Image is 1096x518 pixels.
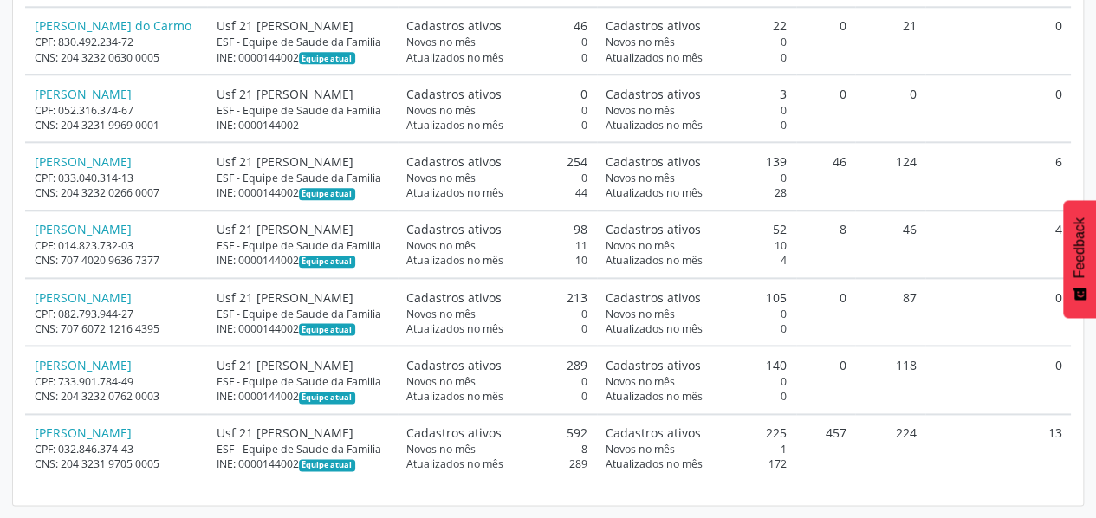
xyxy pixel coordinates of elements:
[217,220,389,238] div: Usf 21 [PERSON_NAME]
[406,321,503,336] span: Atualizados no mês
[606,374,675,389] span: Novos no mês
[35,238,198,253] div: CPF: 014.823.732-03
[406,442,587,456] div: 8
[35,456,198,471] div: CNS: 204 3231 9705 0005
[606,171,675,185] span: Novos no mês
[217,35,389,49] div: ESF - Equipe de Saude da Familia
[217,424,389,442] div: Usf 21 [PERSON_NAME]
[606,152,701,171] span: Cadastros ativos
[606,307,787,321] div: 0
[35,321,198,336] div: CNS: 707 6072 1216 4395
[1072,217,1087,278] span: Feedback
[606,85,701,103] span: Cadastros ativos
[217,85,389,103] div: Usf 21 [PERSON_NAME]
[35,389,198,404] div: CNS: 204 3232 0762 0003
[406,85,587,103] div: 0
[855,7,925,74] td: 21
[406,374,587,389] div: 0
[606,220,787,238] div: 52
[217,456,389,471] div: INE: 0000144002
[606,374,787,389] div: 0
[406,456,587,471] div: 289
[925,278,1071,346] td: 0
[406,288,502,307] span: Cadastros ativos
[406,456,503,471] span: Atualizados no mês
[217,356,389,374] div: Usf 21 [PERSON_NAME]
[406,424,502,442] span: Cadastros ativos
[925,142,1071,210] td: 6
[606,442,675,456] span: Novos no mês
[606,307,675,321] span: Novos no mês
[606,321,787,336] div: 0
[606,442,787,456] div: 1
[299,52,355,64] span: Esta é a equipe atual deste Agente
[925,7,1071,74] td: 0
[406,50,587,65] div: 0
[606,103,675,118] span: Novos no mês
[35,17,191,34] a: [PERSON_NAME] do Carmo
[606,253,703,268] span: Atualizados no mês
[855,74,925,142] td: 0
[406,253,503,268] span: Atualizados no mês
[925,74,1071,142] td: 0
[606,238,675,253] span: Novos no mês
[606,389,703,404] span: Atualizados no mês
[606,35,787,49] div: 0
[796,142,856,210] td: 46
[406,288,587,307] div: 213
[606,389,787,404] div: 0
[606,288,701,307] span: Cadastros ativos
[406,442,476,456] span: Novos no mês
[35,442,198,456] div: CPF: 032.846.374-43
[606,424,701,442] span: Cadastros ativos
[406,374,476,389] span: Novos no mês
[606,424,787,442] div: 225
[217,374,389,389] div: ESF - Equipe de Saude da Familia
[217,171,389,185] div: ESF - Equipe de Saude da Familia
[35,374,198,389] div: CPF: 733.901.784-49
[796,74,856,142] td: 0
[217,103,389,118] div: ESF - Equipe de Saude da Familia
[606,50,703,65] span: Atualizados no mês
[606,356,787,374] div: 140
[35,289,132,306] a: [PERSON_NAME]
[299,459,355,471] span: Esta é a equipe atual deste Agente
[796,278,856,346] td: 0
[406,16,587,35] div: 46
[35,118,198,133] div: CNS: 204 3231 9969 0001
[925,210,1071,278] td: 4
[35,50,198,65] div: CNS: 204 3232 0630 0005
[406,356,502,374] span: Cadastros ativos
[35,253,198,268] div: CNS: 707 4020 9636 7377
[406,185,587,200] div: 44
[35,185,198,200] div: CNS: 204 3232 0266 0007
[217,152,389,171] div: Usf 21 [PERSON_NAME]
[35,86,132,102] a: [PERSON_NAME]
[217,321,389,336] div: INE: 0000144002
[606,185,703,200] span: Atualizados no mês
[406,185,503,200] span: Atualizados no mês
[217,50,389,65] div: INE: 0000144002
[796,7,856,74] td: 0
[796,210,856,278] td: 8
[406,389,587,404] div: 0
[606,103,787,118] div: 0
[606,16,701,35] span: Cadastros ativos
[35,35,198,49] div: CPF: 830.492.234-72
[1063,200,1096,318] button: Feedback - Mostrar pesquisa
[217,185,389,200] div: INE: 0000144002
[35,307,198,321] div: CPF: 082.793.944-27
[925,346,1071,413] td: 0
[855,346,925,413] td: 118
[406,238,476,253] span: Novos no mês
[796,346,856,413] td: 0
[406,389,503,404] span: Atualizados no mês
[299,323,355,335] span: Esta é a equipe atual deste Agente
[406,253,587,268] div: 10
[217,253,389,268] div: INE: 0000144002
[606,185,787,200] div: 28
[606,35,675,49] span: Novos no mês
[406,118,587,133] div: 0
[406,171,476,185] span: Novos no mês
[217,118,389,133] div: INE: 0000144002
